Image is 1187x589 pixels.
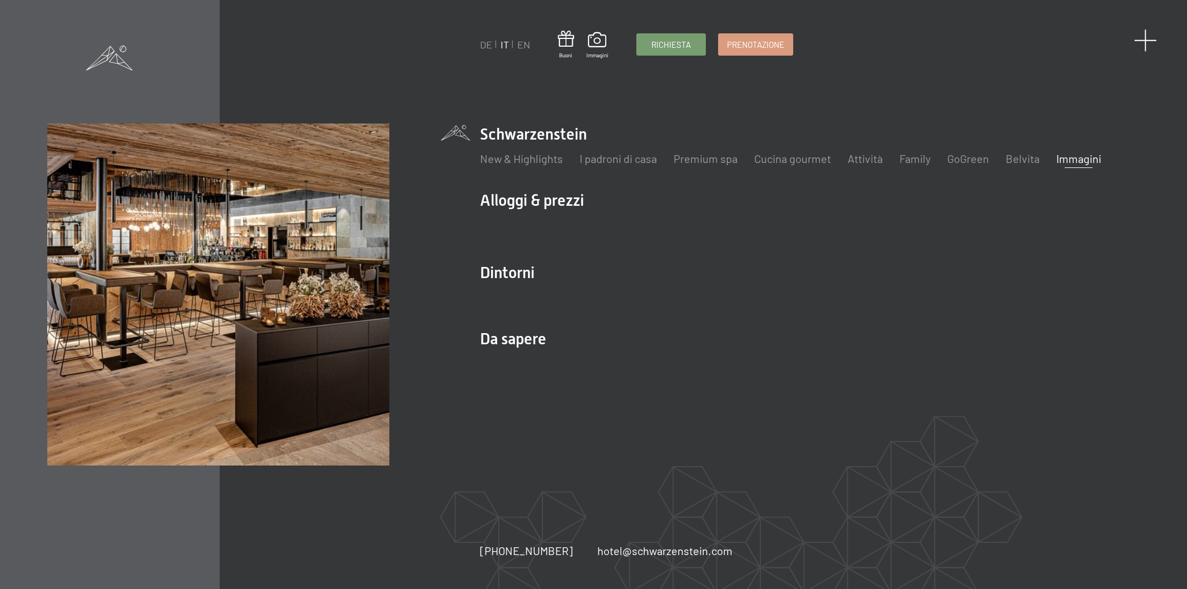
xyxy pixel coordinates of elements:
[480,152,563,165] a: New & Highlights
[637,34,705,55] a: Richiesta
[558,51,574,59] span: Buoni
[848,152,883,165] a: Attività
[754,152,831,165] a: Cucina gourmet
[480,543,573,558] a: [PHONE_NUMBER]
[480,544,573,557] span: [PHONE_NUMBER]
[1056,152,1101,165] a: Immagini
[651,39,691,51] span: Richiesta
[480,38,492,51] a: DE
[1006,152,1040,165] a: Belvita
[719,34,793,55] a: Prenotazione
[501,38,509,51] a: IT
[586,51,609,59] span: Immagini
[674,152,738,165] a: Premium spa
[899,152,931,165] a: Family
[727,39,784,51] span: Prenotazione
[597,543,733,558] a: hotel@schwarzenstein.com
[517,38,530,51] a: EN
[558,31,574,59] a: Buoni
[947,152,989,165] a: GoGreen
[580,152,657,165] a: I padroni di casa
[47,123,389,466] img: Immagini
[586,32,609,59] a: Immagini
